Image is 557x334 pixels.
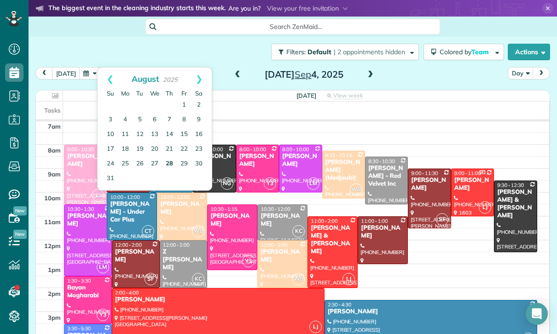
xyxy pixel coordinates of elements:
a: 20 [147,142,162,157]
span: Tasks [44,107,61,114]
div: [PERSON_NAME] [454,176,491,192]
a: 4 [118,113,133,127]
div: [PERSON_NAME] - Red Velvet Inc [368,164,405,188]
a: 16 [191,127,206,142]
span: LJ [479,201,491,214]
span: Tuesday [136,90,143,97]
span: Default [308,48,332,56]
div: [PERSON_NAME] [67,153,104,168]
div: [PERSON_NAME] [260,212,305,228]
span: 2:30 - 4:30 [328,301,352,308]
span: 9:00 - 11:00 [454,170,481,176]
a: 14 [162,127,177,142]
a: 27 [147,157,162,171]
span: 9:30 - 12:30 [497,182,524,188]
span: 2:00 - 4:00 [115,289,139,296]
span: 8am [48,147,61,154]
button: Day [508,67,534,79]
a: 8 [177,113,191,127]
div: [PERSON_NAME] [360,224,405,240]
span: 10:30 - 1:15 [210,206,237,212]
span: CT [142,225,154,238]
span: 12:00 - 2:00 [115,242,142,248]
span: 8:00 - 10:00 [282,146,309,153]
span: LI [92,189,104,202]
span: Friday [181,90,187,97]
span: 3pm [48,314,61,321]
span: 10:30 - 12:00 [261,206,290,212]
a: 26 [133,157,147,171]
span: Thursday [166,90,173,97]
span: LM [97,261,109,273]
span: 12:00 - 2:00 [261,242,287,248]
span: 1pm [48,266,61,273]
div: [PERSON_NAME] [115,296,322,304]
span: SF [145,273,157,285]
a: 13 [147,127,162,142]
span: New [13,206,27,215]
span: SF [436,213,448,226]
button: Actions [508,44,550,60]
span: 9am [48,170,61,178]
span: Monday [121,90,129,97]
span: 7am [48,123,61,130]
span: Y3 [264,177,276,190]
a: 19 [133,142,147,157]
div: Open Intercom Messenger [526,303,548,325]
button: prev [35,67,53,79]
div: [PERSON_NAME] [239,153,276,168]
a: Filters: Default | 2 appointments hidden [267,44,419,60]
span: Team [471,48,490,56]
span: Y3 [97,309,109,321]
span: WB [192,225,204,238]
span: Y3 [242,255,255,267]
span: 3:30 - 5:30 [67,325,91,332]
span: Are you in? [228,4,261,14]
span: 8:00 - 10:30 [67,146,94,153]
div: [PERSON_NAME] [115,248,157,264]
span: Sunday [107,90,114,97]
a: Next [186,68,212,91]
span: 2025 [163,76,178,83]
span: 12:00 - 2:00 [163,242,190,248]
span: KC [192,273,204,285]
span: 8:30 - 10:30 [368,158,395,164]
a: 29 [177,157,191,171]
a: 30 [191,157,206,171]
span: 10:00 - 12:00 [160,194,190,200]
strong: The biggest event in the cleaning industry starts this week. [48,4,226,14]
a: 7 [162,113,177,127]
span: 9:00 - 11:30 [411,170,438,176]
span: WB [350,183,362,196]
span: 8:15 - 10:15 [325,152,352,159]
span: LJ [309,321,322,333]
div: [PERSON_NAME] & [PERSON_NAME] [497,188,534,220]
li: The world’s leading virtual event for cleaning business owners. [36,16,405,28]
div: [PERSON_NAME] & [PERSON_NAME] [310,224,355,255]
a: 23 [191,142,206,157]
span: 11:00 - 1:00 [361,218,388,224]
span: 10am [44,194,61,202]
span: KC [292,225,305,238]
span: 11:00 - 2:00 [311,218,337,224]
span: Saturday [195,90,203,97]
a: 25 [118,157,133,171]
div: [PERSON_NAME] [160,200,204,216]
a: 15 [177,127,191,142]
span: WB [292,273,305,285]
div: [PERSON_NAME] [260,248,305,264]
a: 28 [162,157,177,171]
span: LJ [342,273,355,285]
a: 6 [147,113,162,127]
span: 8:00 - 10:00 [239,146,266,153]
a: 17 [103,142,118,157]
a: 21 [162,142,177,157]
span: Colored by [440,48,492,56]
button: next [533,67,550,79]
span: 11am [44,218,61,226]
a: Prev [98,68,123,91]
span: Sep [295,68,311,80]
span: New [13,230,27,239]
a: 18 [118,142,133,157]
span: [DATE] [296,92,316,99]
